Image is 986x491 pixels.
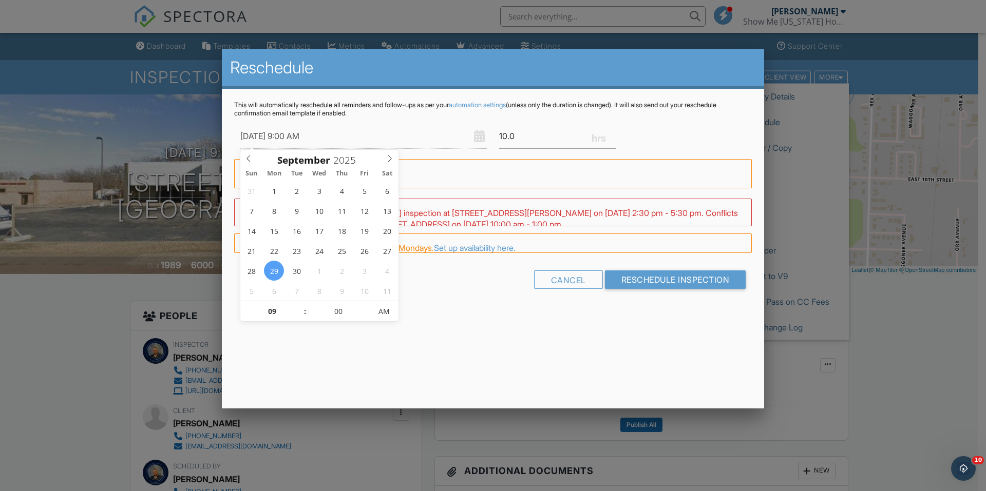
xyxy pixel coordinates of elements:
[330,153,364,167] input: Scroll to increment
[354,281,374,301] span: October 10, 2025
[309,201,329,221] span: September 10, 2025
[264,261,284,281] span: September 29, 2025
[287,181,307,201] span: September 2, 2025
[534,270,603,289] div: Cancel
[377,241,397,261] span: September 27, 2025
[240,301,304,322] input: Scroll to increment
[287,221,307,241] span: September 16, 2025
[377,221,397,241] span: September 20, 2025
[234,159,752,188] div: Warning: this date/time is in the past.
[353,170,376,177] span: Fri
[287,241,307,261] span: September 23, 2025
[308,170,331,177] span: Wed
[434,243,516,253] a: Set up availability here.
[304,301,307,322] span: :
[234,233,752,253] div: FYI: [PERSON_NAME] is not scheduled on Mondays.
[241,201,261,221] span: September 7, 2025
[377,201,397,221] span: September 13, 2025
[377,181,397,201] span: September 6, 2025
[376,170,399,177] span: Sat
[241,241,261,261] span: September 21, 2025
[309,281,329,301] span: October 8, 2025
[332,281,352,301] span: October 9, 2025
[332,221,352,241] span: September 18, 2025
[264,241,284,261] span: September 22, 2025
[377,281,397,301] span: October 11, 2025
[354,201,374,221] span: September 12, 2025
[332,181,352,201] span: September 4, 2025
[605,270,746,289] input: Reschedule Inspection
[241,281,261,301] span: October 5, 2025
[354,181,374,201] span: September 5, 2025
[354,261,374,281] span: October 3, 2025
[354,241,374,261] span: September 26, 2025
[234,199,752,226] div: WARNING: Conflicts with [PERSON_NAME] inspection at [STREET_ADDRESS][PERSON_NAME] on [DATE] 2:30 ...
[332,201,352,221] span: September 11, 2025
[287,281,307,301] span: October 7, 2025
[277,155,330,165] span: Scroll to increment
[264,221,284,241] span: September 15, 2025
[307,301,370,322] input: Scroll to increment
[354,221,374,241] span: September 19, 2025
[230,57,756,78] h2: Reschedule
[951,456,976,481] iframe: Intercom live chat
[240,170,263,177] span: Sun
[264,201,284,221] span: September 8, 2025
[264,281,284,301] span: October 6, 2025
[449,101,506,109] a: automation settings
[241,181,261,201] span: August 31, 2025
[309,241,329,261] span: September 24, 2025
[286,170,308,177] span: Tue
[287,261,307,281] span: September 30, 2025
[331,170,353,177] span: Thu
[332,261,352,281] span: October 2, 2025
[264,181,284,201] span: September 1, 2025
[241,221,261,241] span: September 14, 2025
[287,201,307,221] span: September 9, 2025
[263,170,286,177] span: Mon
[309,221,329,241] span: September 17, 2025
[972,456,984,464] span: 10
[370,301,398,322] span: Click to toggle
[332,241,352,261] span: September 25, 2025
[234,101,752,117] p: This will automatically reschedule all reminders and follow-ups as per your (unless only the dura...
[241,261,261,281] span: September 28, 2025
[309,261,329,281] span: October 1, 2025
[377,261,397,281] span: October 4, 2025
[309,181,329,201] span: September 3, 2025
